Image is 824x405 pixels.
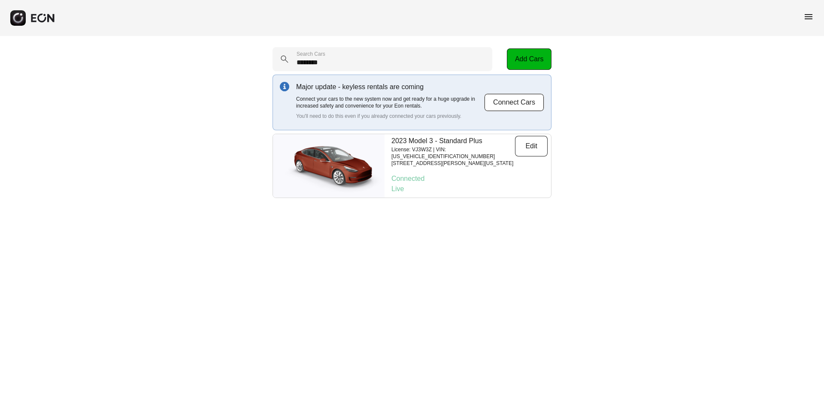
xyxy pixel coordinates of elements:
img: car [273,138,385,194]
p: 2023 Model 3 - Standard Plus [391,136,515,146]
button: Edit [515,136,548,156]
img: info [280,82,289,91]
p: Connected [391,174,548,184]
button: Add Cars [507,48,551,70]
p: You'll need to do this even if you already connected your cars previously. [296,113,484,120]
p: Connect your cars to the new system now and get ready for a huge upgrade in increased safety and ... [296,96,484,109]
p: Major update - keyless rentals are coming [296,82,484,92]
span: menu [803,12,814,22]
p: Live [391,184,548,194]
p: [STREET_ADDRESS][PERSON_NAME][US_STATE] [391,160,515,167]
p: License: VJ3W3Z | VIN: [US_VEHICLE_IDENTIFICATION_NUMBER] [391,146,515,160]
button: Connect Cars [484,93,544,111]
label: Search Cars [297,51,325,57]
